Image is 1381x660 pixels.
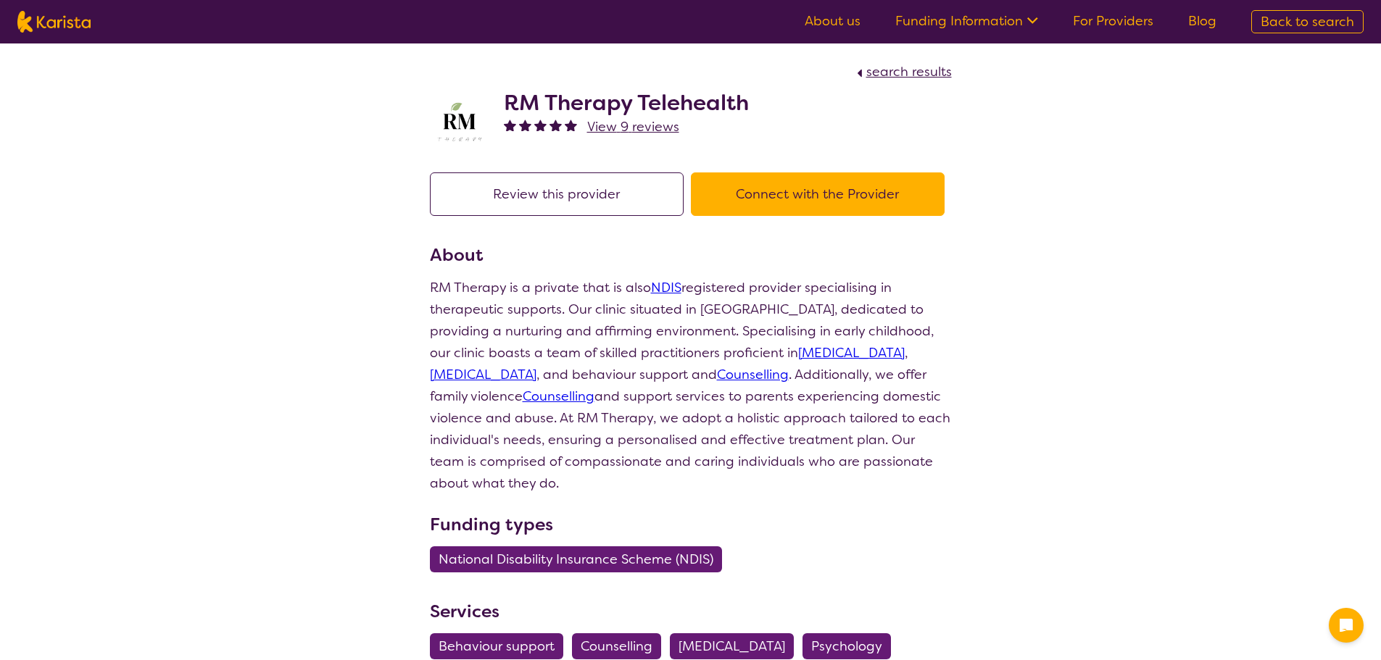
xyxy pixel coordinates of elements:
a: Funding Information [895,12,1038,30]
button: Connect with the Provider [691,172,945,216]
h3: About [430,242,952,268]
h2: RM Therapy Telehealth [504,90,749,116]
a: Counselling [572,638,670,655]
img: fullstar [504,119,516,131]
a: Counselling [717,366,789,383]
img: fullstar [534,119,547,131]
a: Blog [1188,12,1216,30]
a: NDIS [651,279,681,296]
h3: Services [430,598,952,625]
a: Counselling [523,388,594,405]
span: Counselling [581,633,652,659]
img: fullstar [550,119,562,131]
a: Behaviour support [430,638,572,655]
a: [MEDICAL_DATA] [798,344,905,362]
img: Karista logo [17,11,91,33]
img: fullstar [565,119,577,131]
button: Review this provider [430,172,684,216]
span: Behaviour support [439,633,555,659]
a: [MEDICAL_DATA] [430,366,536,383]
span: Back to search [1261,13,1354,30]
a: For Providers [1073,12,1153,30]
span: [MEDICAL_DATA] [679,633,785,659]
a: About us [805,12,860,30]
a: Connect with the Provider [691,185,952,203]
span: search results [866,63,952,80]
span: View 9 reviews [587,118,679,135]
img: fullstar [519,119,531,131]
a: [MEDICAL_DATA] [670,638,803,655]
span: Psychology [811,633,882,659]
a: search results [853,63,952,80]
a: National Disability Insurance Scheme (NDIS) [430,551,731,568]
h3: Funding types [430,511,952,538]
img: b3hjthhf71fnbidirs13.png [430,96,488,149]
a: Psychology [803,638,900,655]
a: Back to search [1251,10,1364,33]
p: RM Therapy is a private that is also registered provider specialising in therapeutic supports. Ou... [430,277,952,494]
a: View 9 reviews [587,116,679,138]
a: Review this provider [430,185,691,203]
span: National Disability Insurance Scheme (NDIS) [439,546,713,572]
